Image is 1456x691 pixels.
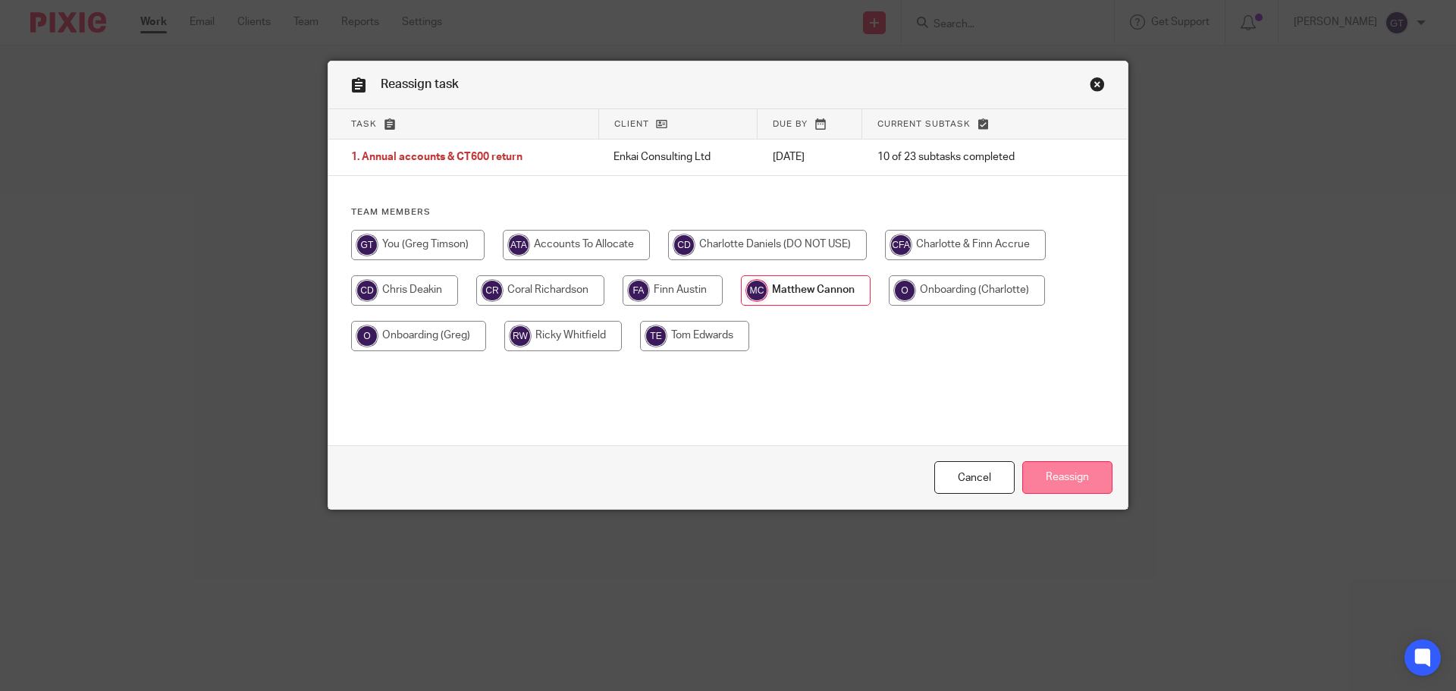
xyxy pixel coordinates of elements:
td: 10 of 23 subtasks completed [862,140,1071,176]
span: Due by [773,120,808,128]
span: Task [351,120,377,128]
a: Close this dialog window [1090,77,1105,97]
p: [DATE] [773,149,847,165]
span: Current subtask [877,120,971,128]
span: Reassign task [381,78,459,90]
h4: Team members [351,206,1105,218]
input: Reassign [1022,461,1112,494]
span: 1. Annual accounts & CT600 return [351,152,522,163]
span: Client [614,120,649,128]
p: Enkai Consulting Ltd [613,149,742,165]
a: Close this dialog window [934,461,1015,494]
